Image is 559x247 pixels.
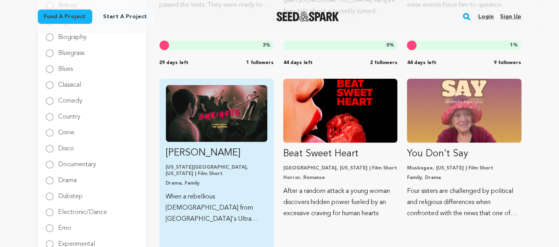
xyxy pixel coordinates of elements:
[283,186,397,219] p: After a random attack a young woman discovers hidden power fueled by an excessive craving for hum...
[97,10,154,24] a: Start a project
[166,191,267,225] p: When a rebellious [DEMOGRAPHIC_DATA] from [GEOGRAPHIC_DATA]'s Ultra [DEMOGRAPHIC_DATA] community ...
[386,43,389,48] span: 0
[500,10,521,23] a: Sign up
[283,79,397,219] a: Fund Beat Sweet Heart
[277,12,339,21] a: Seed&Spark Homepage
[166,147,267,159] p: [PERSON_NAME]
[58,187,83,200] label: Dubstep
[386,42,394,49] span: %
[283,60,313,66] span: 44 days left
[246,60,274,66] span: 1 followers
[277,12,339,21] img: Seed&Spark Logo Dark Mode
[510,43,513,48] span: 1
[263,43,265,48] span: 3
[407,175,521,181] p: Family, Drama
[166,164,267,177] p: [US_STATE][GEOGRAPHIC_DATA], [US_STATE] | Film Short
[494,60,522,66] span: 9 followers
[370,60,397,66] span: 2 followers
[478,10,494,23] a: Login
[283,148,397,160] p: Beat Sweet Heart
[283,175,397,181] p: Horror, Romance
[58,28,87,41] label: Biography
[407,186,521,219] p: Four sisters are challenged by political and religious differences when confronted with the news ...
[58,171,77,184] label: Drama
[38,10,92,24] a: Fund a project
[510,42,518,49] span: %
[407,148,521,160] p: You Don't Say
[407,165,521,171] p: Muskogee, [US_STATE] | Film Short
[58,91,83,104] label: Comedy
[58,123,75,136] label: Crime
[58,60,73,72] label: Blues
[58,139,74,152] label: Disco
[407,60,436,66] span: 44 days left
[58,44,85,56] label: Bluegrass
[58,107,81,120] label: Country
[58,203,107,216] label: Electronic/Dance
[166,85,267,225] a: Fund Sheigetz
[283,165,397,171] p: [GEOGRAPHIC_DATA], [US_STATE] | Film Short
[58,76,82,88] label: Classical
[160,60,189,66] span: 29 days left
[407,79,521,219] a: Fund You Don&#039;t Say
[166,180,267,187] p: Drama, Family
[58,219,72,231] label: Emo
[263,42,271,49] span: %
[58,155,97,168] label: Documentary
